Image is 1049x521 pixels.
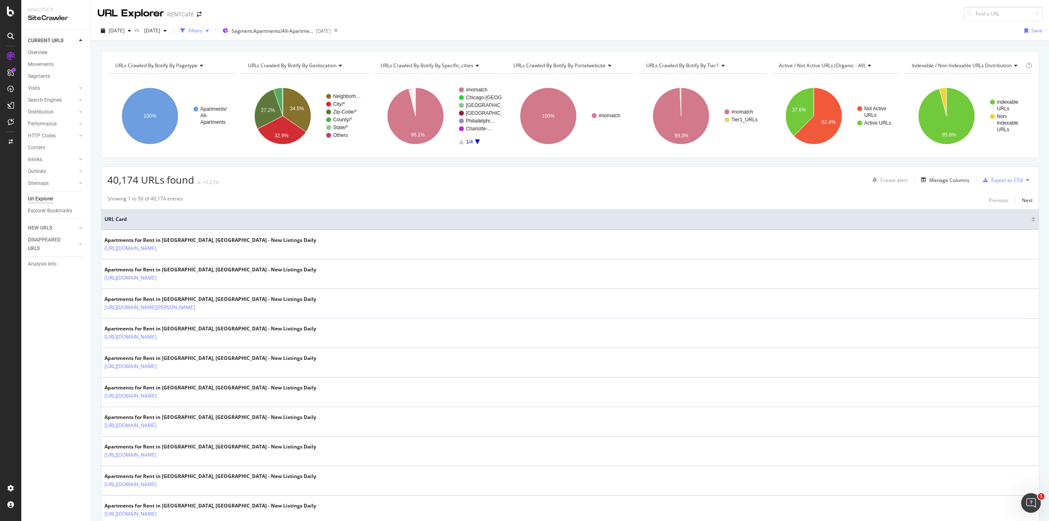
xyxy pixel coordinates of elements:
[333,132,348,138] text: Others
[177,24,212,37] button: Filters
[261,107,275,113] text: 27.2%
[466,118,495,124] text: Philadelphi…
[28,167,77,176] a: Outlinks
[989,195,1008,205] button: Previous
[104,451,157,459] a: [URL][DOMAIN_NAME]
[506,80,634,152] svg: A chart.
[104,421,157,430] a: [URL][DOMAIN_NAME]
[638,80,767,152] svg: A chart.
[115,62,198,69] span: URLs Crawled By Botify By pagetype
[864,112,876,118] text: URLs
[411,132,425,138] text: 96.1%
[771,80,900,152] svg: A chart.
[918,175,970,185] button: Manage Columns
[107,80,236,152] svg: A chart.
[28,132,77,140] a: HTTP Codes
[1022,195,1033,205] button: Next
[964,7,1042,21] input: Find a URL
[646,62,719,69] span: URLs Crawled By Botify By tier1
[980,173,1023,187] button: Export as CSV
[997,127,1009,132] text: URLs
[28,143,45,152] div: Content
[28,195,85,203] a: Url Explorer
[28,155,42,164] div: Inlinks
[989,197,1008,204] div: Previous
[104,480,157,489] a: [URL][DOMAIN_NAME]
[200,119,225,125] text: Apartments
[333,125,348,130] text: State/*
[28,96,77,105] a: Search Engines
[28,207,72,215] div: Explorer Bookmarks
[28,132,56,140] div: HTTP Codes
[141,24,170,37] button: [DATE]
[28,84,77,93] a: Visits
[316,27,331,34] div: [DATE]
[134,26,141,33] span: vs
[513,62,606,69] span: URLs Crawled By Botify By portalwebsite
[197,11,202,17] div: arrow-right-arrow-left
[290,106,304,111] text: 34.5%
[1038,493,1044,500] span: 1
[1021,24,1042,37] button: Save
[104,296,316,303] div: Apartments for Rent in [GEOGRAPHIC_DATA], [GEOGRAPHIC_DATA] - New Listings Daily
[109,27,125,34] span: 2025 Sep. 4th
[28,179,77,188] a: Sitemaps
[104,244,157,253] a: [URL][DOMAIN_NAME]
[104,362,157,371] a: [URL][DOMAIN_NAME]
[232,27,313,34] span: Segment: Apartments/All-Apartments
[104,303,195,312] a: [URL][DOMAIN_NAME][PERSON_NAME]
[466,87,488,93] text: #nomatch
[1022,197,1033,204] div: Next
[28,167,46,176] div: Outlinks
[104,237,316,244] div: Apartments for Rent in [GEOGRAPHIC_DATA], [GEOGRAPHIC_DATA] - New Listings Daily
[645,59,760,72] h4: URLs Crawled By Botify By tier1
[674,133,688,139] text: 99.3%
[512,59,627,72] h4: URLs Crawled By Botify By portalwebsite
[910,59,1024,72] h4: Indexable / Non-Indexable URLs Distribution
[104,325,316,332] div: Apartments for Rent in [GEOGRAPHIC_DATA], [GEOGRAPHIC_DATA] - New Listings Daily
[373,80,502,152] svg: A chart.
[104,333,157,341] a: [URL][DOMAIN_NAME]
[28,60,85,69] a: Movements
[466,126,493,132] text: Charlotte-…
[28,14,84,23] div: SiteCrawler
[104,216,1029,223] span: URL Card
[333,93,361,99] text: Neighborh…
[28,60,54,69] div: Movements
[28,72,50,81] div: Segments
[880,177,908,184] div: Create alert
[779,62,865,69] span: Active / Not Active URLs (organic - all)
[200,106,227,112] text: Apartments/
[792,107,806,113] text: 37.6%
[141,27,160,34] span: 2025 Jul. 29th
[1021,493,1041,513] iframe: Intercom live chat
[542,113,554,119] text: 100%
[104,414,316,421] div: Apartments for Rent in [GEOGRAPHIC_DATA], [GEOGRAPHIC_DATA] - New Listings Daily
[240,80,369,152] svg: A chart.
[144,113,157,119] text: 100%
[28,143,85,152] a: Content
[28,108,54,116] div: Distribution
[28,155,77,164] a: Inlinks
[997,106,1009,111] text: URLs
[28,224,77,232] a: NEW URLS
[188,27,202,34] div: Filters
[104,473,316,480] div: Apartments for Rent in [GEOGRAPHIC_DATA], [GEOGRAPHIC_DATA] - New Listings Daily
[219,24,331,37] button: Segment:Apartments/All-Apartments[DATE]
[466,102,573,108] text: [GEOGRAPHIC_DATA]-[GEOGRAPHIC_DATA]/*
[104,443,316,450] div: Apartments for Rent in [GEOGRAPHIC_DATA], [GEOGRAPHIC_DATA] - New Listings Daily
[28,36,64,45] div: CURRENT URLS
[912,62,1012,69] span: Indexable / Non-Indexable URLs distribution
[333,109,357,115] text: Zip-Code/*
[104,274,157,282] a: [URL][DOMAIN_NAME]
[114,59,229,72] h4: URLs Crawled By Botify By pagetype
[104,510,157,518] a: [URL][DOMAIN_NAME]
[466,95,540,100] text: Chicago-[GEOGRAPHIC_DATA]/*
[997,114,1008,119] text: Non-
[28,236,69,253] div: DISAPPEARED URLS
[997,120,1018,126] text: Indexable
